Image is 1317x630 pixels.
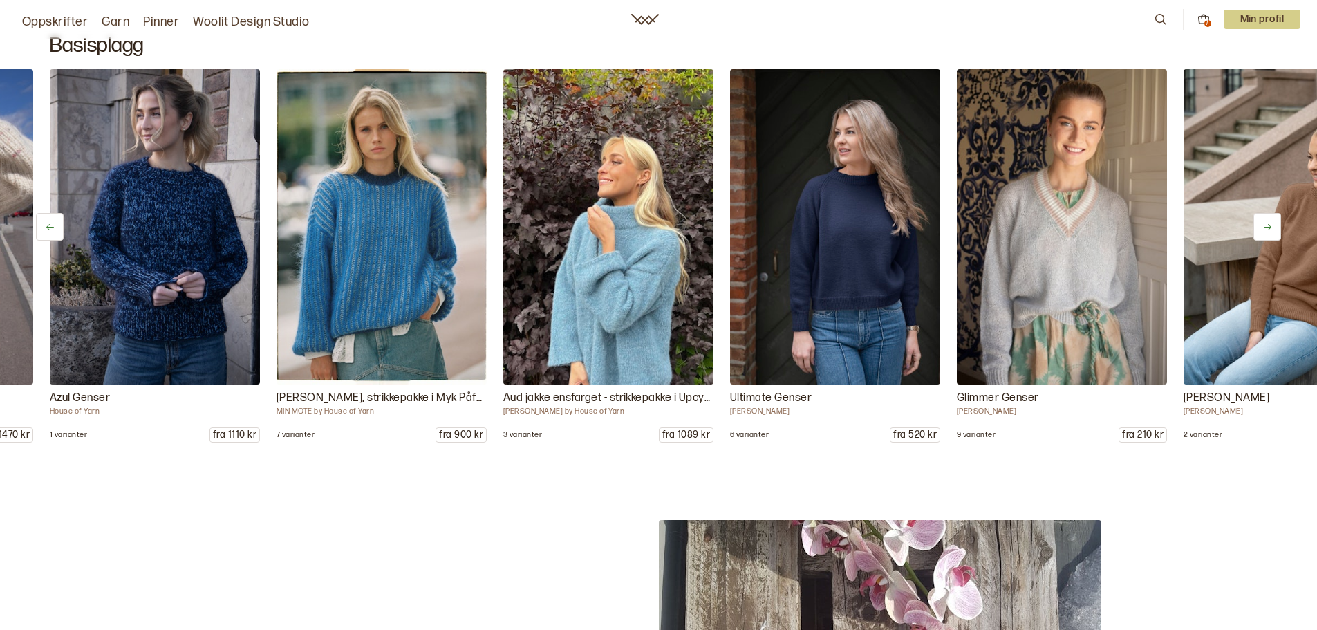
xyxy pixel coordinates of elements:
p: [PERSON_NAME], strikkepakke i Myk Påfugl og Sterk [277,390,487,407]
a: House of Yarn DG 481 - 19 Vi har oppskrift og garnpakke til Azul Genser fra House of Yarn. Genser... [50,69,260,443]
p: [PERSON_NAME] [957,407,1167,416]
p: 1 varianter [50,430,87,440]
p: House of Yarn [50,407,260,416]
p: fra 210 kr [1119,428,1166,442]
a: Pinner [143,12,179,32]
p: 2 varianter [1184,430,1222,440]
img: MIN MOTE by House of Yarn MM 01 - 01 Oppskrift, strikkepakke eller få Toni-gesern strikket etter ... [277,69,487,385]
div: 7 [1204,20,1211,27]
p: fra 1110 kr [210,428,259,442]
p: Aud jakke ensfarget - strikkepakke i Upcycle Faerytale fra Du store Alpakka [503,390,713,407]
p: 9 varianter [957,430,996,440]
img: House of Yarn DG 481 - 19 Vi har oppskrift og garnpakke til Azul Genser fra House of Yarn. Genser... [50,69,260,385]
p: Ultimate Genser [730,390,940,407]
p: Min profil [1224,10,1301,29]
a: Øyunn Krogh by House of Yarn ØK 05-01D Heldigital oppskrift og Garnpakke til populære Aud jakke f... [503,69,713,443]
img: Øyunn Krogh by House of Yarn ØK 05-01D Heldigital oppskrift og Garnpakke til populære Aud jakke f... [503,69,713,385]
p: 3 varianter [503,430,542,440]
p: [PERSON_NAME] by House of Yarn [503,407,713,416]
p: 7 varianter [277,430,315,440]
button: 7 [1197,13,1210,26]
a: Woolit [631,14,659,25]
a: MIN MOTE by House of Yarn MM 01 - 01 Oppskrift, strikkepakke eller få Toni-gesern strikket etter ... [277,69,487,443]
p: MIN MOTE by House of Yarn [277,407,487,416]
a: Garn [102,12,129,32]
p: fra 520 kr [890,428,940,442]
a: Woolit Design Studio [193,12,310,32]
a: Ane Kydland Thomassen GG 320 - 06A-I Vi har oppskrift og garnpakke til Glimmer Genser fra House o... [957,69,1167,443]
a: Oppskrifter [22,12,88,32]
p: Glimmer Genser [957,390,1167,407]
p: 6 varianter [730,430,769,440]
a: Ane Kydland Thomassen DG 468 - 11A-F Vi har oppskrift og garnpakke til Ultimate Genser fra House ... [730,69,940,443]
p: fra 900 kr [436,428,486,442]
p: Azul Genser [50,390,260,407]
img: Ane Kydland Thomassen DG 468 - 11A-F Vi har oppskrift og garnpakke til Ultimate Genser fra House ... [730,69,940,385]
p: [PERSON_NAME] [730,407,940,416]
button: User dropdown [1224,10,1301,29]
p: fra 1089 kr [660,428,713,442]
h2: Basisplagg [50,33,1267,58]
img: Ane Kydland Thomassen GG 320 - 06A-I Vi har oppskrift og garnpakke til Glimmer Genser fra House o... [957,69,1167,385]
